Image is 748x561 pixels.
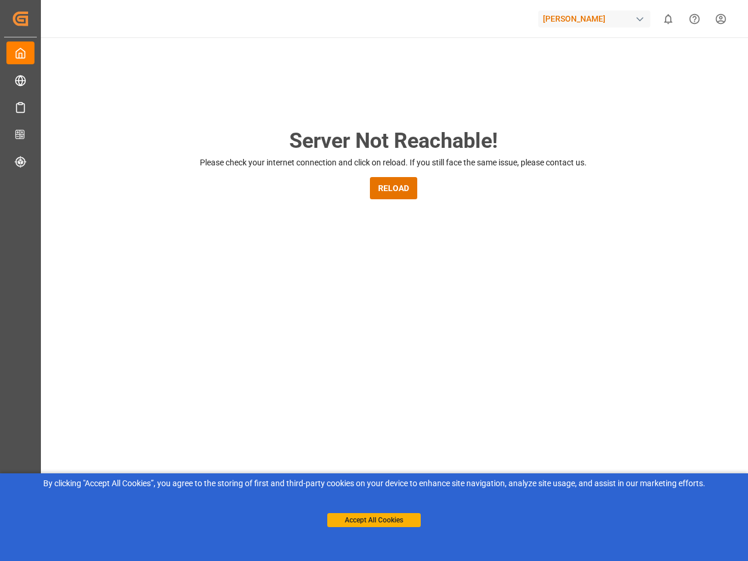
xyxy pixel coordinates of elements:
div: [PERSON_NAME] [538,11,650,27]
button: RELOAD [370,177,417,199]
div: By clicking "Accept All Cookies”, you agree to the storing of first and third-party cookies on yo... [8,477,740,490]
button: Help Center [681,6,708,32]
button: [PERSON_NAME] [538,8,655,30]
button: Accept All Cookies [327,513,421,527]
p: Please check your internet connection and click on reload. If you still face the same issue, plea... [200,157,587,169]
h2: Server Not Reachable! [289,125,498,157]
button: show 0 new notifications [655,6,681,32]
